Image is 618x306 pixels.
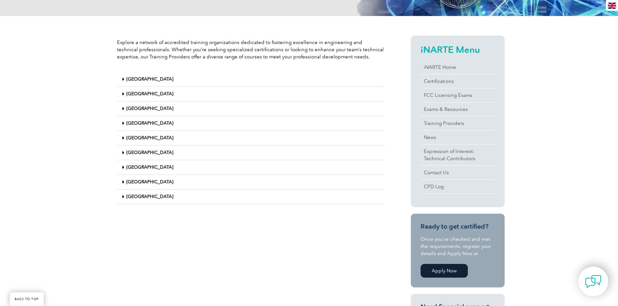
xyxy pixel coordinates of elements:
a: iNARTE Home [421,60,495,74]
div: [GEOGRAPHIC_DATA] [117,116,384,131]
p: Explore a network of accredited training organizations dedicated to fostering excellence in engin... [117,39,384,60]
a: [GEOGRAPHIC_DATA] [126,91,173,97]
a: [GEOGRAPHIC_DATA] [126,179,173,185]
div: [GEOGRAPHIC_DATA] [117,190,384,204]
div: [GEOGRAPHIC_DATA] [117,72,384,87]
a: [GEOGRAPHIC_DATA] [126,150,173,155]
a: [GEOGRAPHIC_DATA] [126,120,173,126]
a: [GEOGRAPHIC_DATA] [126,194,173,199]
a: [GEOGRAPHIC_DATA] [126,164,173,170]
div: [GEOGRAPHIC_DATA] [117,87,384,101]
div: [GEOGRAPHIC_DATA] [117,145,384,160]
a: News [421,130,495,144]
a: [GEOGRAPHIC_DATA] [126,76,173,82]
a: Expression of Interest:Technical Contributors [421,145,495,165]
a: Training Providers [421,116,495,130]
h3: Ready to get certified? [421,222,495,231]
div: [GEOGRAPHIC_DATA] [117,160,384,175]
a: FCC Licensing Exams [421,88,495,102]
a: Exams & Resources [421,102,495,116]
div: [GEOGRAPHIC_DATA] [117,101,384,116]
a: CPD Log [421,180,495,193]
a: Contact Us [421,166,495,179]
a: BACK TO TOP [10,292,44,306]
p: Once you’ve checked and met the requirements, register your details and Apply Now at [421,236,495,257]
a: [GEOGRAPHIC_DATA] [126,106,173,111]
a: Certifications [421,74,495,88]
img: contact-chat.png [585,273,601,290]
h2: iNARTE Menu [421,44,495,55]
a: [GEOGRAPHIC_DATA] [126,135,173,141]
img: en [608,3,616,9]
div: [GEOGRAPHIC_DATA] [117,131,384,145]
div: [GEOGRAPHIC_DATA] [117,175,384,190]
a: Apply Now [421,264,468,278]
